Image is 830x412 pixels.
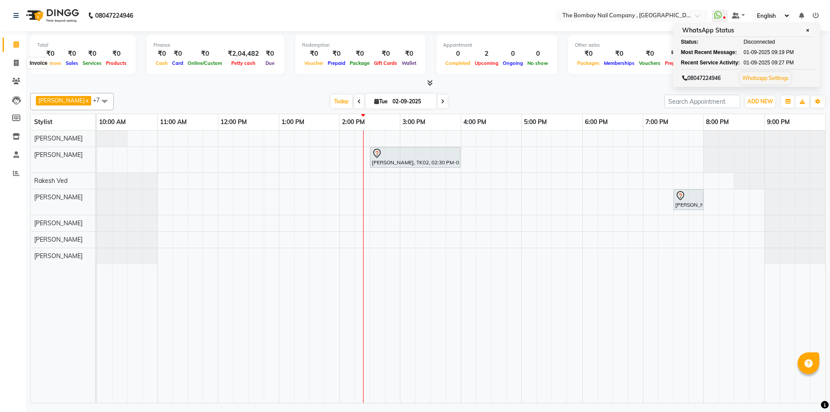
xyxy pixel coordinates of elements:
a: x [85,97,89,104]
div: Redemption [302,42,418,49]
span: Prepaid [326,60,348,66]
div: 2 [472,49,501,59]
div: ₹0 [372,49,399,59]
div: ₹0 [326,49,348,59]
a: 6:00 PM [583,116,610,128]
span: Disconnected [744,38,775,46]
span: ADD NEW [747,98,773,105]
span: 09:19 PM [772,48,794,56]
span: Online/Custom [185,60,224,66]
button: ADD NEW [745,96,775,108]
div: Appointment [443,42,550,49]
div: 0 [501,49,525,59]
span: 01-09-2025 [744,59,770,67]
span: [PERSON_NAME] [34,236,83,243]
div: [PERSON_NAME], TK01, 07:30 PM-08:00 PM, Gel Polish Application - HANDS GEL POLISH [674,191,702,209]
a: 11:00 AM [158,116,189,128]
div: ₹0 [663,49,687,59]
input: Search Appointment [664,95,740,108]
div: ₹0 [80,49,104,59]
a: 9:00 PM [765,116,792,128]
span: [PERSON_NAME] [34,134,83,142]
div: 0 [443,49,472,59]
span: [PERSON_NAME] [34,252,83,260]
span: Gift Cards [372,60,399,66]
div: ₹0 [37,49,64,59]
span: [PERSON_NAME] [38,97,85,104]
span: No show [525,60,550,66]
a: Whatsapp Settings [742,75,788,81]
span: Stylist [34,118,52,126]
div: ₹0 [64,49,80,59]
span: Services [80,60,104,66]
div: ₹0 [348,49,372,59]
div: ₹0 [302,49,326,59]
a: 4:00 PM [461,116,488,128]
div: Invoice [27,58,49,68]
div: ₹0 [637,49,663,59]
span: [PERSON_NAME] [34,219,83,227]
a: 2:00 PM [340,116,367,128]
div: ₹0 [399,49,418,59]
div: Total [37,42,129,49]
input: 2025-09-02 [390,95,433,108]
span: Completed [443,60,472,66]
div: 0 [525,49,550,59]
span: Packages [575,60,602,66]
img: logo [22,3,81,28]
div: ₹0 [153,49,170,59]
div: WhatsApp Status [681,25,813,37]
div: Status: [681,38,728,46]
a: 10:00 AM [97,116,128,128]
span: Petty cash [229,60,258,66]
span: 09:27 PM [772,59,794,67]
span: [PERSON_NAME] [34,151,83,159]
span: +7 [93,96,106,103]
span: [PERSON_NAME] [34,193,83,201]
div: ₹0 [262,49,278,59]
div: ₹0 [170,49,185,59]
div: ₹0 [104,49,129,59]
span: 01-09-2025 [744,48,770,56]
span: Upcoming [472,60,501,66]
span: Vouchers [637,60,663,66]
div: [PERSON_NAME], TK02, 02:30 PM-04:00 PM, Hair Spa (L'OREAL) - MEDIUM LENGTH [371,148,460,166]
div: ₹0 [575,49,602,59]
a: 8:00 PM [704,116,731,128]
span: Products [104,60,129,66]
span: Due [263,60,277,66]
a: 1:00 PM [279,116,306,128]
div: Finance [153,42,278,49]
div: ₹0 [185,49,224,59]
button: Whatsapp Settings [740,72,791,84]
span: Sales [64,60,80,66]
span: Rakesh Ved [34,177,67,185]
iframe: chat widget [794,377,821,403]
a: 5:00 PM [522,116,549,128]
span: ✕ [804,27,811,34]
div: Other sales [575,42,715,49]
div: Most Recent Message: [681,48,728,56]
b: 08047224946 [95,3,133,28]
div: Recent Service Activity: [681,59,728,67]
span: Package [348,60,372,66]
span: Card [170,60,185,66]
span: Ongoing [501,60,525,66]
span: Today [331,95,352,108]
span: Wallet [399,60,418,66]
a: 12:00 PM [218,116,249,128]
span: Tue [372,98,390,105]
span: 08047224946 [682,75,721,81]
span: Memberships [602,60,637,66]
span: Prepaids [663,60,687,66]
a: 7:00 PM [643,116,670,128]
span: Cash [153,60,170,66]
a: 3:00 PM [400,116,428,128]
div: ₹2,04,482 [224,49,262,59]
span: Voucher [302,60,326,66]
div: ₹0 [602,49,637,59]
